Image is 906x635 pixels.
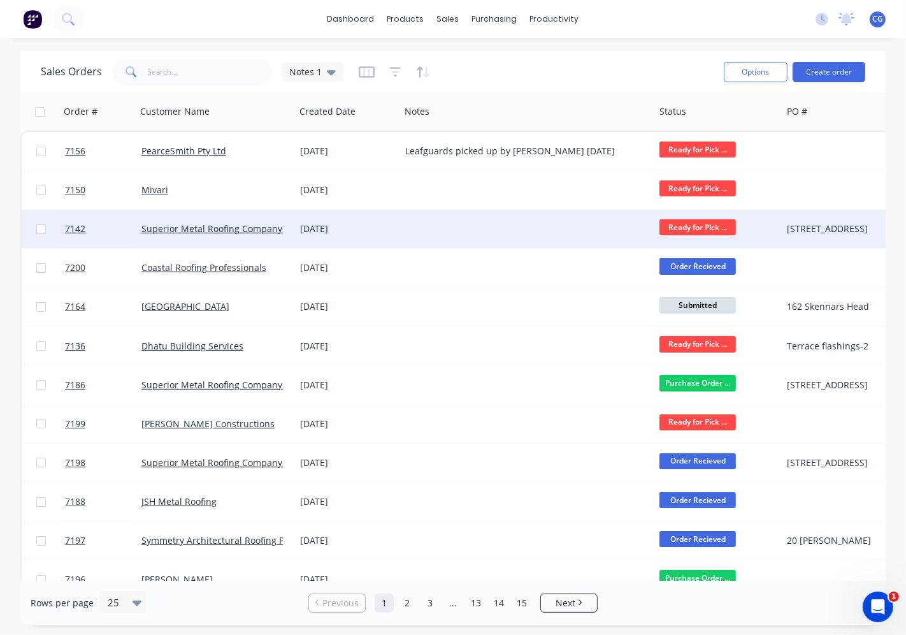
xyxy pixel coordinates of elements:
span: Purchase Order ... [659,375,736,391]
a: 7186 [65,366,141,404]
a: 7196 [65,560,141,599]
span: 7188 [65,495,85,508]
span: Purchase Order ... [659,570,736,586]
input: Search... [148,59,272,85]
span: 7200 [65,261,85,274]
a: PearceSmith Pty Ltd [141,145,226,157]
h1: Sales Orders [41,66,102,78]
div: [DATE] [300,379,395,391]
a: 7198 [65,444,141,482]
div: products [381,10,431,29]
div: [DATE] [300,573,395,586]
span: 7150 [65,184,85,196]
span: CG [872,13,883,25]
a: [PERSON_NAME] Constructions [141,418,275,430]
span: 7164 [65,300,85,313]
div: [DATE] [300,534,395,547]
a: Superior Metal Roofing Company Pty Ltd [141,223,313,235]
div: [DATE] [300,340,395,353]
span: Order Recieved [659,258,736,274]
span: 7199 [65,418,85,430]
a: dashboard [321,10,381,29]
div: Created Date [299,105,356,118]
span: Submitted [659,297,736,313]
span: Order Recieved [659,531,736,547]
iframe: Intercom live chat [863,592,893,622]
img: Factory [23,10,42,29]
a: Page 2 [398,594,417,613]
span: 7186 [65,379,85,391]
a: 7150 [65,171,141,209]
ul: Pagination [303,594,603,613]
span: 7156 [65,145,85,157]
span: Ready for Pick ... [659,180,736,196]
a: Superior Metal Roofing Company Pty Ltd [141,456,313,469]
a: 7136 [65,327,141,365]
a: Page 1 is your current page [375,594,394,613]
div: productivity [524,10,586,29]
span: Order Recieved [659,492,736,508]
button: Options [724,62,787,82]
div: PO # [787,105,807,118]
div: [DATE] [300,223,395,235]
div: sales [431,10,466,29]
a: Page 13 [466,594,485,613]
a: Next page [541,597,597,609]
span: Ready for Pick ... [659,414,736,430]
div: Status [659,105,686,118]
span: 7197 [65,534,85,547]
span: 7198 [65,456,85,469]
a: Symmetry Architectural Roofing Pty Ltd [141,534,308,546]
span: Ready for Pick ... [659,142,736,157]
a: 7164 [65,288,141,326]
a: 7197 [65,522,141,560]
span: 7142 [65,223,85,235]
a: Coastal Roofing Professionals [141,261,266,274]
a: Page 3 [421,594,440,613]
span: Previous [322,597,359,609]
div: [DATE] [300,456,395,469]
span: Ready for Pick ... [659,219,736,235]
span: Next [556,597,575,609]
div: [DATE] [300,418,395,430]
div: Leafguards picked up by [PERSON_NAME] [DATE] [405,145,637,157]
a: 7156 [65,132,141,170]
span: Notes 1 [289,65,322,78]
a: 7188 [65,483,141,521]
a: [PERSON_NAME] [141,573,213,585]
a: Superior Metal Roofing Company Pty Ltd [141,379,313,391]
div: Order # [64,105,97,118]
a: Previous page [309,597,365,609]
div: [DATE] [300,300,395,313]
span: 7136 [65,340,85,353]
a: JSH Metal Roofing [141,495,217,507]
a: 7142 [65,210,141,248]
a: Mivari [141,184,168,196]
div: [DATE] [300,261,395,274]
div: [DATE] [300,145,395,157]
div: Customer Name [140,105,210,118]
span: Order Recieved [659,453,736,469]
a: 7199 [65,405,141,443]
a: Page 14 [489,594,508,613]
div: [DATE] [300,184,395,196]
div: purchasing [466,10,524,29]
a: [GEOGRAPHIC_DATA] [141,300,229,312]
a: Dhatu Building Services [141,340,243,352]
span: Rows per page [31,597,94,609]
span: 7196 [65,573,85,586]
a: Page 15 [512,594,531,613]
button: Create order [793,62,865,82]
div: [DATE] [300,495,395,508]
span: 1 [889,592,899,602]
a: 7200 [65,249,141,287]
span: Ready for Pick ... [659,336,736,352]
div: Notes [405,105,429,118]
a: Jump forward [443,594,463,613]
